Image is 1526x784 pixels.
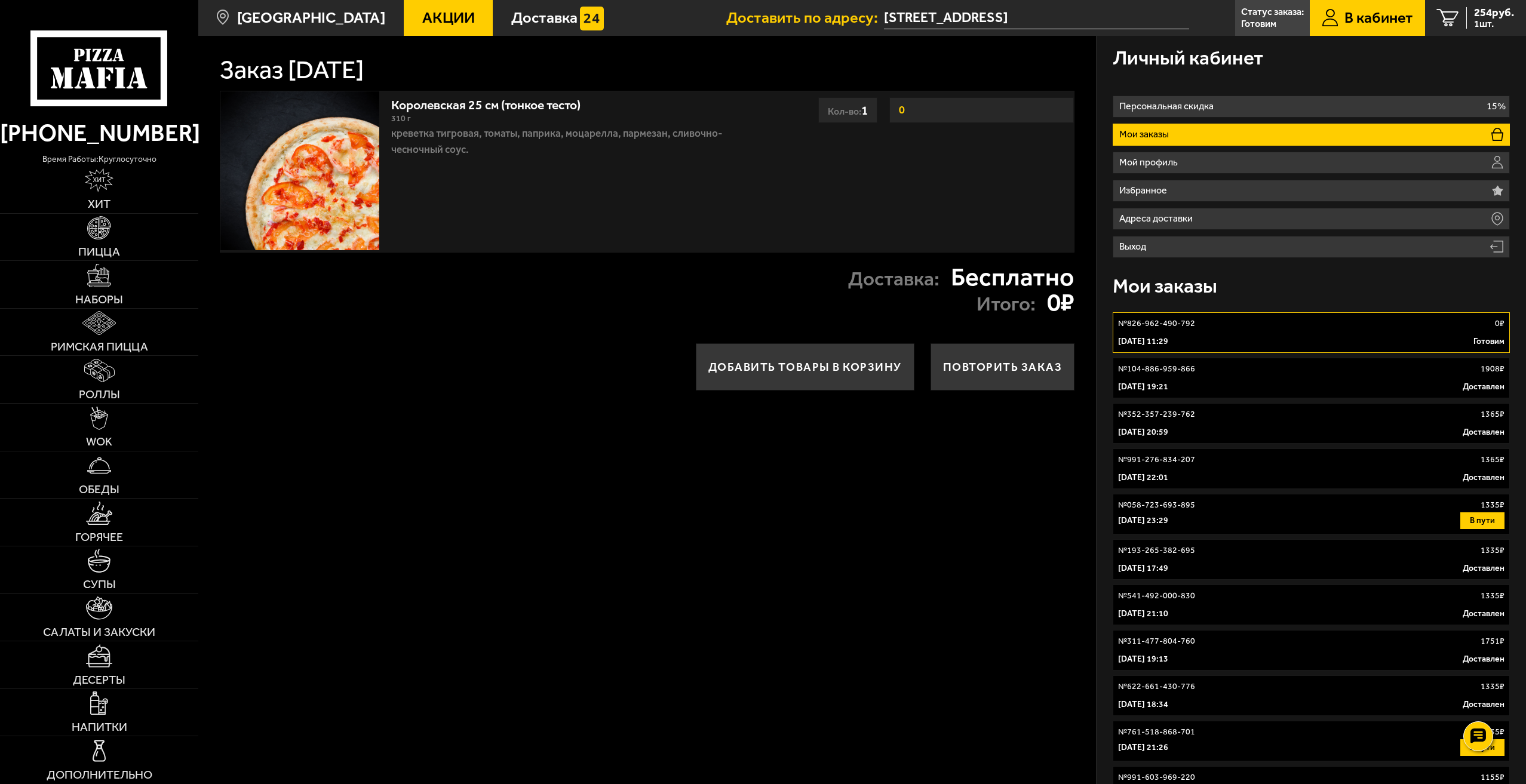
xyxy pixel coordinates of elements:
[951,265,1074,290] strong: Бесплатно
[1113,448,1510,489] a: №991-276-834-2071365₽[DATE] 22:01Доставлен
[977,294,1036,313] p: Итого:
[83,579,116,591] span: Супы
[51,341,148,353] span: Римская пицца
[1119,214,1197,223] p: Адреса доставки
[1113,630,1510,671] a: №311-477-804-7601751₽[DATE] 19:13Доставлен
[72,721,127,733] span: Напитки
[1460,512,1504,529] button: В пути
[1344,10,1413,26] span: В кабинет
[1463,472,1504,484] p: Доставлен
[1481,771,1504,783] p: 1155 ₽
[75,531,123,543] span: Горячее
[1113,585,1510,625] a: №541-492-000-8301335₽[DATE] 21:10Доставлен
[1118,726,1195,738] p: № 761-518-868-701
[422,10,475,26] span: Акции
[47,769,152,781] span: Дополнительно
[1463,653,1504,665] p: Доставлен
[696,343,914,391] button: Добавить товары в корзину
[1119,102,1218,111] p: Персональная скидка
[896,99,908,121] strong: 0
[1463,381,1504,393] p: Доставлен
[1113,539,1510,580] a: №193-265-382-6951335₽[DATE] 17:49Доставлен
[1118,742,1168,754] p: [DATE] 21:26
[511,10,578,26] span: Доставка
[1118,699,1168,711] p: [DATE] 18:34
[391,125,762,157] p: креветка тигровая, томаты, паприка, моцарелла, пармезан, сливочно-чесночный соус.
[1241,19,1276,29] p: Готовим
[1118,363,1195,375] p: № 104-886-959-866
[1118,336,1168,348] p: [DATE] 11:29
[86,436,112,448] span: WOK
[1481,635,1504,647] p: 1751 ₽
[580,7,604,30] img: 15daf4d41897b9f0e9f617042186c801.svg
[73,674,125,686] span: Десерты
[1118,681,1195,693] p: № 622-661-430-776
[79,484,119,496] span: Обеды
[1118,381,1168,393] p: [DATE] 19:21
[88,198,110,210] span: Хит
[726,10,884,26] span: Доставить по адресу:
[1113,721,1510,761] a: №761-518-868-7011335₽[DATE] 21:26В пути
[78,246,120,258] span: Пицца
[1481,590,1504,602] p: 1335 ₽
[1463,562,1504,574] p: Доставлен
[1118,635,1195,647] p: № 311-477-804-760
[1113,403,1510,444] a: №352-357-239-7621365₽[DATE] 20:59Доставлен
[1113,312,1510,353] a: №826-962-490-7920₽[DATE] 11:29Готовим
[1113,48,1263,67] h3: Личный кабинет
[1118,472,1168,484] p: [DATE] 22:01
[391,93,597,112] a: Королевская 25 см (тонкое тесто)
[1118,545,1195,557] p: № 193-265-382-695
[1118,590,1195,602] p: № 541-492-000-830
[1474,7,1514,19] span: 254 руб.
[931,343,1075,391] button: Повторить заказ
[1241,7,1304,17] p: Статус заказа:
[1473,336,1504,348] p: Готовим
[1113,276,1217,296] h3: Мои заказы
[1118,318,1195,330] p: № 826-962-490-792
[43,626,155,638] span: Салаты и закуски
[861,103,868,118] span: 1
[1118,608,1168,620] p: [DATE] 21:10
[1495,318,1504,330] p: 0 ₽
[75,294,123,306] span: Наборы
[1119,130,1173,139] p: Мои заказы
[1113,675,1510,716] a: №622-661-430-7761335₽[DATE] 18:34Доставлен
[1474,19,1514,29] span: 1 шт.
[1463,608,1504,620] p: Доставлен
[1463,426,1504,438] p: Доставлен
[1118,653,1168,665] p: [DATE] 19:13
[79,389,120,401] span: Роллы
[1481,454,1504,466] p: 1365 ₽
[1119,242,1150,251] p: Выход
[391,113,411,124] span: 310 г
[1118,454,1195,466] p: № 991-276-834-207
[1118,408,1195,420] p: № 352-357-239-762
[1118,515,1168,527] p: [DATE] 23:29
[884,7,1189,29] span: Санкт-Петербург, Аэродромная улица, 5к1
[1463,699,1504,711] p: Доставлен
[884,7,1189,29] input: Ваш адрес доставки
[1113,358,1510,398] a: №104-886-959-8661908₽[DATE] 19:21Доставлен
[1119,186,1171,195] p: Избранное
[1118,426,1168,438] p: [DATE] 20:59
[1113,494,1510,534] a: №058-723-693-8951335₽[DATE] 23:29В пути
[1481,681,1504,693] p: 1335 ₽
[1118,499,1195,511] p: № 058-723-693-895
[237,10,385,26] span: [GEOGRAPHIC_DATA]
[1119,158,1182,167] p: Мой профиль
[220,57,364,83] h1: Заказ [DATE]
[1118,562,1168,574] p: [DATE] 17:49
[1481,499,1504,511] p: 1335 ₽
[1047,290,1074,315] strong: 0 ₽
[1481,408,1504,420] p: 1365 ₽
[1481,545,1504,557] p: 1335 ₽
[1487,102,1506,111] p: 15%
[818,97,877,123] div: Кол-во:
[1118,771,1195,783] p: № 991-603-969-220
[848,269,939,288] p: Доставка:
[1481,363,1504,375] p: 1908 ₽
